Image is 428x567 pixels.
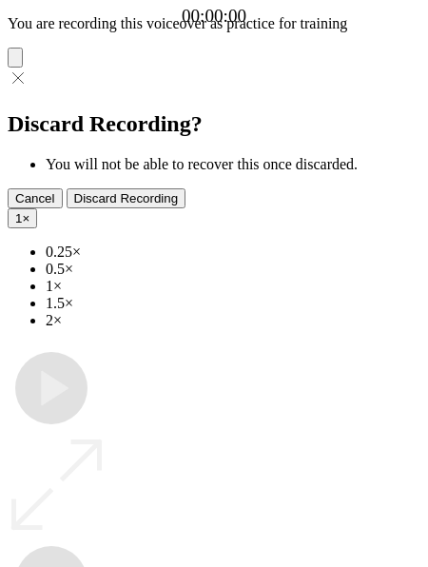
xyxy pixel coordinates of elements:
button: Cancel [8,188,63,208]
li: 1× [46,278,420,295]
span: 1 [15,211,22,225]
li: 0.25× [46,244,420,261]
p: You are recording this voiceover as practice for training [8,15,420,32]
h2: Discard Recording? [8,111,420,137]
a: 00:00:00 [182,6,246,27]
li: You will not be able to recover this once discarded. [46,156,420,173]
li: 0.5× [46,261,420,278]
button: Discard Recording [67,188,186,208]
button: 1× [8,208,37,228]
li: 1.5× [46,295,420,312]
li: 2× [46,312,420,329]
